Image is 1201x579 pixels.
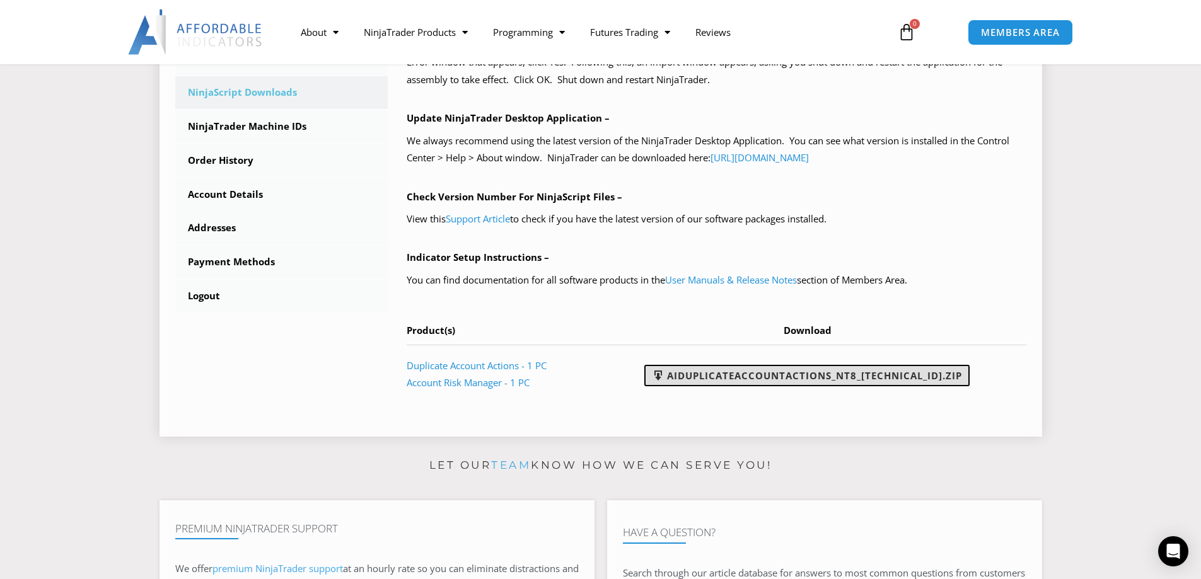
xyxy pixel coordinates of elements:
h4: Have A Question? [623,526,1026,539]
h4: Premium NinjaTrader Support [175,522,579,535]
p: Let our know how we can serve you! [160,456,1042,476]
a: Account Risk Manager - 1 PC [407,376,530,389]
a: MEMBERS AREA [968,20,1073,45]
p: View this to check if you have the latest version of our software packages installed. [407,210,1026,228]
span: MEMBERS AREA [981,28,1060,37]
a: User Manuals & Release Notes [665,273,797,286]
nav: Account pages [175,8,388,312]
a: Programming [480,18,577,47]
a: Account Details [175,178,388,211]
a: 0 [879,14,934,50]
a: Logout [175,280,388,312]
a: [URL][DOMAIN_NAME] [711,151,809,164]
p: You can find documentation for all software products in the section of Members Area. [407,272,1026,289]
a: About [288,18,351,47]
p: We always recommend using the latest version of the NinjaTrader Desktop Application. You can see ... [407,132,1026,168]
a: Duplicate Account Actions - 1 PC [407,359,547,372]
nav: Menu [288,18,883,47]
a: Futures Trading [577,18,683,47]
span: We offer [175,562,212,575]
a: team [491,459,531,471]
a: Reviews [683,18,743,47]
a: AIDuplicateAccountActions_NT8_[TECHNICAL_ID].zip [644,365,970,386]
a: premium NinjaTrader support [212,562,343,575]
span: Product(s) [407,324,455,336]
a: Order History [175,144,388,177]
span: 0 [910,19,920,29]
a: NinjaTrader Products [351,18,480,47]
b: Indicator Setup Instructions – [407,251,549,263]
a: Support Article [446,212,510,225]
span: Download [784,324,832,336]
b: Check Version Number For NinjaScript Files – [407,190,622,203]
img: LogoAI | Affordable Indicators – NinjaTrader [128,9,264,55]
div: Open Intercom Messenger [1158,536,1188,566]
a: Payment Methods [175,246,388,278]
a: Addresses [175,212,388,244]
a: NinjaTrader Machine IDs [175,110,388,143]
a: NinjaScript Downloads [175,76,388,109]
b: Update NinjaTrader Desktop Application – [407,112,610,124]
